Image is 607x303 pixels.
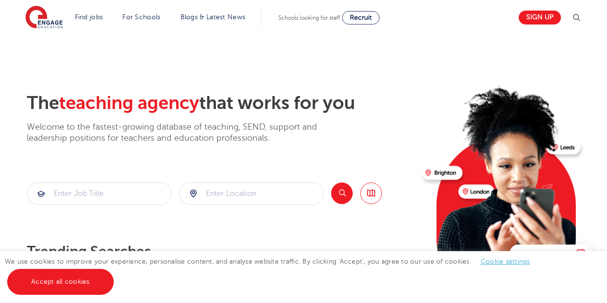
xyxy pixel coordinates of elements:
a: Find jobs [75,13,103,21]
a: Blogs & Latest News [180,13,246,21]
img: Engage Education [25,6,63,30]
p: Trending searches [27,243,414,260]
h2: The that works for you [27,92,414,114]
span: Recruit [350,14,372,21]
span: teaching agency [59,93,199,113]
div: Submit [27,182,172,205]
p: Welcome to the fastest-growing database of teaching, SEND, support and leadership positions for t... [27,121,344,144]
div: Submit [179,182,324,205]
input: Submit [27,183,171,204]
button: Search [331,182,353,204]
a: Cookie settings [481,258,530,265]
span: Schools looking for staff [278,14,340,21]
input: Submit [179,183,323,204]
a: Accept all cookies [7,269,114,295]
span: We use cookies to improve your experience, personalise content, and analyse website traffic. By c... [5,258,540,285]
a: Recruit [342,11,380,24]
a: For Schools [122,13,160,21]
a: Sign up [519,11,561,24]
